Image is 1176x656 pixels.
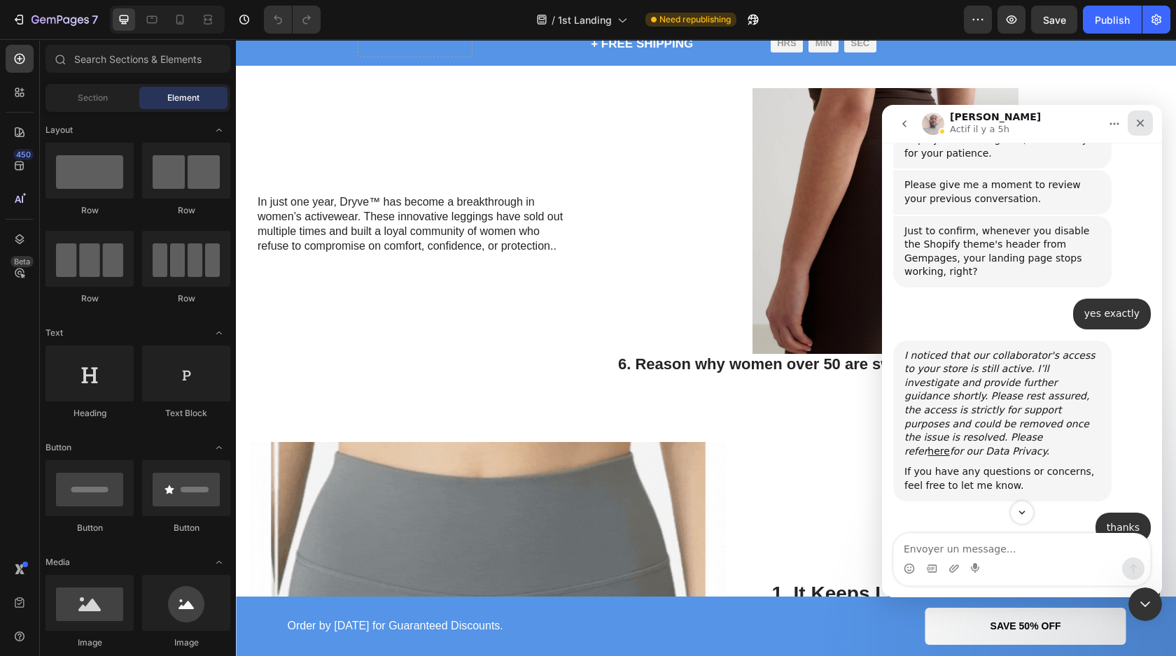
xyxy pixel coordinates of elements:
span: Layout [45,124,73,136]
div: Image [45,636,134,649]
div: Image [142,636,230,649]
iframe: Design area [236,39,1176,656]
p: In just one year, Dryve™ has become a breakthrough in women’s activewear. These innovative leggin... [22,156,336,229]
img: gempages_585363903056183954-f09ea231-fc1d-4888-a44a-23952fb8da55.png [481,49,819,315]
span: Toggle open [208,119,230,141]
h2: 6. Reason why women over 50 are switching to these leak-proof leggings [381,315,918,336]
span: Section [78,92,108,104]
div: Heading [45,407,134,420]
span: Text [45,327,63,339]
input: Search Sections & Elements [45,45,230,73]
button: Publish [1083,6,1142,34]
span: / [552,13,555,27]
div: Beta [10,256,34,267]
span: Need republishing [659,13,731,26]
button: Save [1031,6,1077,34]
iframe: Intercom live chat [882,105,1162,597]
a: SAVE 50% OFF [689,569,890,606]
button: 7 [6,6,104,34]
div: Row [45,204,134,217]
strong: SAVE 50% OFF [755,581,825,592]
span: Media [45,556,70,569]
span: Save [1043,14,1066,26]
div: Publish [1095,13,1130,27]
span: Button [45,441,71,454]
div: Button [142,522,230,534]
h2: 1. It Keeps Leaks & Sweat Stains Invisible [534,541,926,568]
div: Row [142,292,230,305]
div: 450 [13,149,34,160]
div: Button [45,522,134,534]
div: Undo/Redo [264,6,321,34]
span: 1st Landing [558,13,612,27]
iframe: Intercom live chat [1128,587,1162,621]
p: 7 [92,11,98,28]
div: Text Block [142,407,230,420]
div: Row [142,204,230,217]
span: Toggle open [208,436,230,459]
span: Element [167,92,199,104]
span: Toggle open [208,322,230,344]
span: Toggle open [208,551,230,573]
div: Row [45,292,134,305]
